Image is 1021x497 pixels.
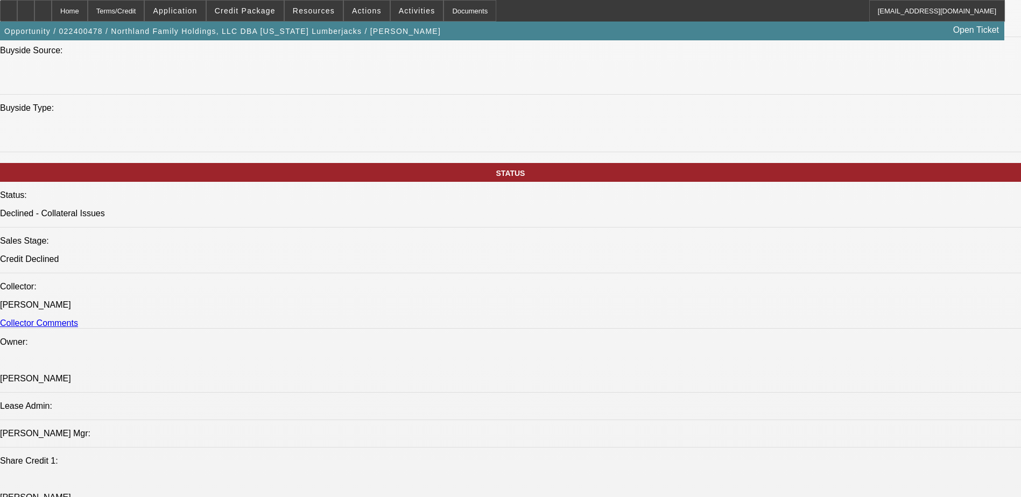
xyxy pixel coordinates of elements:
a: Open Ticket [949,21,1003,39]
button: Activities [391,1,443,21]
span: Credit Package [215,6,276,15]
span: Resources [293,6,335,15]
button: Application [145,1,205,21]
span: Application [153,6,197,15]
span: Activities [399,6,435,15]
button: Resources [285,1,343,21]
span: Opportunity / 022400478 / Northland Family Holdings, LLC DBA [US_STATE] Lumberjacks / [PERSON_NAME] [4,27,441,35]
span: Actions [352,6,382,15]
button: Credit Package [207,1,284,21]
button: Actions [344,1,390,21]
span: STATUS [496,169,525,177]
